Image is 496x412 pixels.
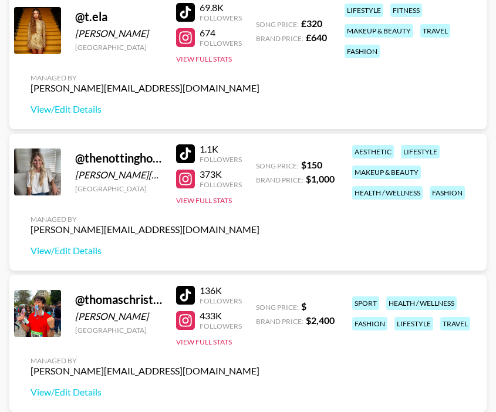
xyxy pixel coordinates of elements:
[352,317,387,330] div: fashion
[31,365,259,377] div: [PERSON_NAME][EMAIL_ADDRESS][DOMAIN_NAME]
[75,43,162,52] div: [GEOGRAPHIC_DATA]
[390,4,422,17] div: fitness
[75,326,162,335] div: [GEOGRAPHIC_DATA]
[301,18,322,29] strong: £ 320
[256,34,303,43] span: Brand Price:
[75,310,162,322] div: [PERSON_NAME]
[75,9,162,24] div: @ t.ela
[256,175,303,184] span: Brand Price:
[31,224,259,235] div: [PERSON_NAME][EMAIL_ADDRESS][DOMAIN_NAME]
[200,143,242,155] div: 1.1K
[306,315,335,326] strong: $ 2,400
[200,168,242,180] div: 373K
[200,39,242,48] div: Followers
[200,2,242,13] div: 69.8K
[352,145,394,158] div: aesthetic
[75,184,162,193] div: [GEOGRAPHIC_DATA]
[256,20,299,29] span: Song Price:
[31,103,259,115] a: View/Edit Details
[306,32,327,43] strong: £ 640
[345,45,380,58] div: fashion
[352,296,379,310] div: sport
[75,28,162,39] div: [PERSON_NAME]
[31,386,259,398] a: View/Edit Details
[386,296,457,310] div: health / wellness
[31,356,259,365] div: Managed By
[430,186,465,200] div: fashion
[176,337,232,346] button: View Full Stats
[306,173,335,184] strong: $ 1,000
[75,151,162,166] div: @ thenottinghome
[75,169,162,181] div: [PERSON_NAME][GEOGRAPHIC_DATA]
[200,310,242,322] div: 433K
[31,73,259,82] div: Managed By
[256,317,303,326] span: Brand Price:
[394,317,433,330] div: lifestyle
[75,292,162,307] div: @ thomaschristiaens
[176,196,232,205] button: View Full Stats
[352,166,421,179] div: makeup & beauty
[345,24,413,38] div: makeup & beauty
[256,161,299,170] span: Song Price:
[301,159,322,170] strong: $ 150
[200,296,242,305] div: Followers
[401,145,440,158] div: lifestyle
[200,285,242,296] div: 136K
[31,215,259,224] div: Managed By
[345,4,383,17] div: lifestyle
[200,27,242,39] div: 674
[31,245,259,256] a: View/Edit Details
[420,24,450,38] div: travel
[440,317,470,330] div: travel
[176,55,232,63] button: View Full Stats
[31,82,259,94] div: [PERSON_NAME][EMAIL_ADDRESS][DOMAIN_NAME]
[200,180,242,189] div: Followers
[352,186,423,200] div: health / wellness
[301,300,306,312] strong: $
[200,322,242,330] div: Followers
[200,155,242,164] div: Followers
[256,303,299,312] span: Song Price:
[200,13,242,22] div: Followers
